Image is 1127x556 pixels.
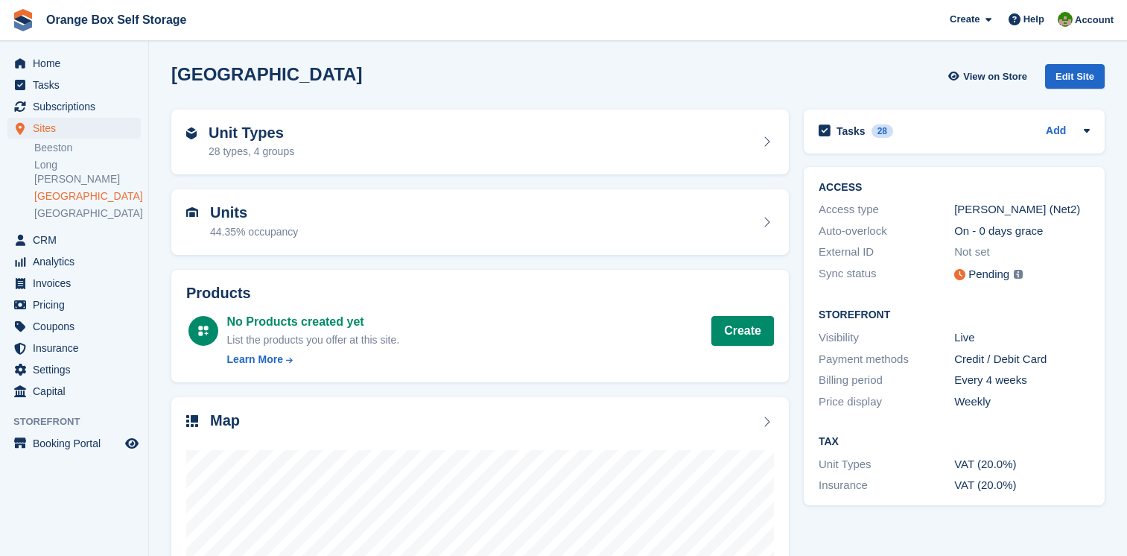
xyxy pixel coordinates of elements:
[819,477,954,494] div: Insurance
[819,201,954,218] div: Access type
[819,456,954,473] div: Unit Types
[836,124,866,138] h2: Tasks
[819,329,954,347] div: Visibility
[7,75,141,95] a: menu
[819,182,1090,194] h2: ACCESS
[950,12,980,27] span: Create
[227,313,400,331] div: No Products created yet
[954,244,1090,261] div: Not set
[33,273,122,294] span: Invoices
[7,251,141,272] a: menu
[7,433,141,454] a: menu
[7,381,141,402] a: menu
[33,359,122,380] span: Settings
[33,118,122,139] span: Sites
[819,265,954,284] div: Sync status
[1014,270,1023,279] img: icon-info-grey-7440780725fd019a000dd9b08b2336e03edf1995a4989e88bcd33f0948082b44.svg
[34,141,141,155] a: Beeston
[40,7,193,32] a: Orange Box Self Storage
[210,412,240,429] h2: Map
[33,338,122,358] span: Insurance
[819,436,1090,448] h2: Tax
[872,124,893,138] div: 28
[954,351,1090,368] div: Credit / Debit Card
[33,316,122,337] span: Coupons
[186,285,774,302] h2: Products
[12,9,34,31] img: stora-icon-8386f47178a22dfd0bd8f6a31ec36ba5ce8667c1dd55bd0f319d3a0aa187defe.svg
[954,201,1090,218] div: [PERSON_NAME] (Net2)
[7,118,141,139] a: menu
[954,394,1090,411] div: Weekly
[33,251,122,272] span: Analytics
[7,338,141,358] a: menu
[7,96,141,117] a: menu
[33,230,122,250] span: CRM
[1045,64,1105,95] a: Edit Site
[210,204,298,221] h2: Units
[1023,12,1044,27] span: Help
[34,189,141,203] a: [GEOGRAPHIC_DATA]
[186,415,198,427] img: map-icn-33ee37083ee616e46c38cad1a60f524a97daa1e2b2c8c0bc3eb3415660979fc1.svg
[33,294,122,315] span: Pricing
[954,329,1090,347] div: Live
[1046,123,1066,140] a: Add
[227,352,283,367] div: Learn More
[171,189,789,255] a: Units 44.35% occupancy
[186,207,198,218] img: unit-icn-7be61d7bf1b0ce9d3e12c5938cc71ed9869f7b940bace4675aadf7bd6d80202e.svg
[33,75,122,95] span: Tasks
[819,394,954,411] div: Price display
[33,53,122,74] span: Home
[33,381,122,402] span: Capital
[209,144,294,159] div: 28 types, 4 groups
[954,223,1090,240] div: On - 0 days grace
[963,69,1027,84] span: View on Store
[123,435,141,452] a: Preview store
[819,351,954,368] div: Payment methods
[7,230,141,250] a: menu
[33,96,122,117] span: Subscriptions
[227,352,400,367] a: Learn More
[34,158,141,186] a: Long [PERSON_NAME]
[819,372,954,389] div: Billing period
[33,433,122,454] span: Booking Portal
[1075,13,1114,28] span: Account
[954,372,1090,389] div: Every 4 weeks
[34,206,141,221] a: [GEOGRAPHIC_DATA]
[1058,12,1073,27] img: Eric Smith
[197,325,209,337] img: custom-product-icn-white-7c27a13f52cf5f2f504a55ee73a895a1f82ff5669d69490e13668eaf7ade3bb5.svg
[819,223,954,240] div: Auto-overlock
[186,127,197,139] img: unit-type-icn-2b2737a686de81e16bb02015468b77c625bbabd49415b5ef34ead5e3b44a266d.svg
[7,294,141,315] a: menu
[7,53,141,74] a: menu
[819,244,954,261] div: External ID
[7,359,141,380] a: menu
[209,124,294,142] h2: Unit Types
[210,224,298,240] div: 44.35% occupancy
[7,273,141,294] a: menu
[954,456,1090,473] div: VAT (20.0%)
[968,266,1009,283] div: Pending
[819,309,1090,321] h2: Storefront
[13,414,148,429] span: Storefront
[227,334,400,346] span: List the products you offer at this site.
[711,316,774,346] a: Create
[171,110,789,175] a: Unit Types 28 types, 4 groups
[171,64,362,84] h2: [GEOGRAPHIC_DATA]
[1045,64,1105,89] div: Edit Site
[7,316,141,337] a: menu
[946,64,1033,89] a: View on Store
[954,477,1090,494] div: VAT (20.0%)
